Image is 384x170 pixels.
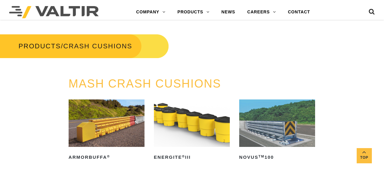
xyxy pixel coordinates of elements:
[241,6,282,18] a: CAREERS
[69,152,144,162] h2: ArmorBuffa
[154,152,230,162] h2: ENERGITE III
[258,154,264,158] sup: TM
[69,99,144,162] a: ArmorBuffa®
[9,6,99,18] img: Valtir
[63,42,132,50] span: CRASH CUSHIONS
[239,99,315,162] a: NOVUSTM100
[130,6,172,18] a: COMPANY
[215,6,241,18] a: NEWS
[182,154,185,158] sup: ®
[357,154,372,161] span: Top
[107,154,110,158] sup: ®
[69,77,221,90] a: MASH CRASH CUSHIONS
[172,6,216,18] a: PRODUCTS
[239,152,315,162] h2: NOVUS 100
[154,99,230,162] a: ENERGITE®III
[357,148,372,163] a: Top
[19,42,61,50] a: PRODUCTS
[282,6,316,18] a: CONTACT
